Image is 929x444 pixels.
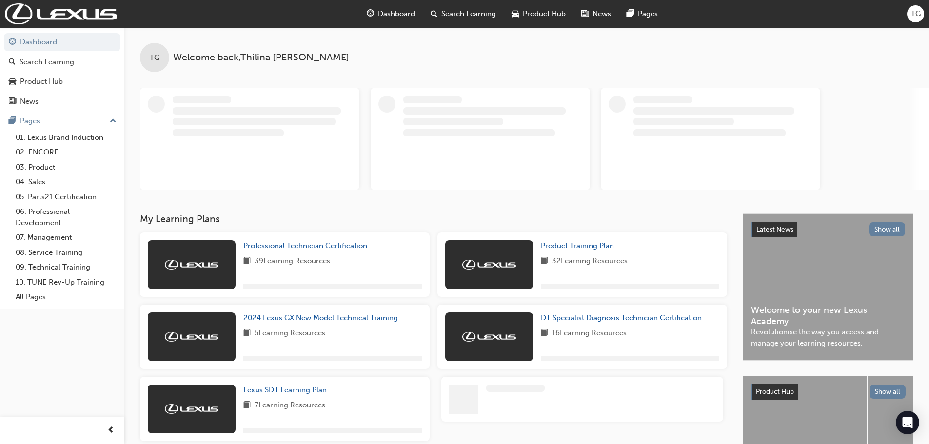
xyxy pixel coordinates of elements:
a: 06. Professional Development [12,204,120,230]
a: news-iconNews [573,4,619,24]
a: guage-iconDashboard [359,4,423,24]
button: DashboardSearch LearningProduct HubNews [4,31,120,112]
span: Revolutionise the way you access and manage your learning resources. [751,327,905,348]
a: 07. Management [12,230,120,245]
div: Search Learning [20,57,74,68]
span: Professional Technician Certification [243,241,367,250]
a: Professional Technician Certification [243,240,371,251]
span: Pages [638,8,658,19]
h3: My Learning Plans [140,213,727,225]
span: book-icon [243,400,251,412]
a: Product Hub [4,73,120,91]
img: Trak [165,404,218,414]
a: search-iconSearch Learning [423,4,504,24]
span: 2024 Lexus GX New Model Technical Training [243,313,398,322]
a: Dashboard [4,33,120,51]
span: Product Hub [523,8,566,19]
a: 10. TUNE Rev-Up Training [12,275,120,290]
span: Dashboard [378,8,415,19]
span: book-icon [541,255,548,268]
span: pages-icon [9,117,16,126]
a: Search Learning [4,53,120,71]
span: car-icon [9,77,16,86]
span: 7 Learning Resources [255,400,325,412]
a: All Pages [12,290,120,305]
span: 5 Learning Resources [255,328,325,340]
div: News [20,96,39,107]
span: search-icon [431,8,437,20]
span: book-icon [541,328,548,340]
img: Trak [165,260,218,270]
span: TG [911,8,921,19]
a: 01. Lexus Brand Induction [12,130,120,145]
span: guage-icon [9,38,16,47]
button: Show all [870,385,906,399]
a: 04. Sales [12,174,120,190]
span: TG [150,52,159,63]
span: guage-icon [367,8,374,20]
button: Pages [4,112,120,130]
span: pages-icon [627,8,634,20]
a: Product HubShow all [751,384,906,400]
span: 39 Learning Resources [255,255,330,268]
img: Trak [165,332,218,342]
button: TG [907,5,924,22]
a: Latest NewsShow all [751,222,905,237]
a: DT Specialist Diagnosis Technician Certification [541,312,706,324]
a: 03. Product [12,160,120,175]
span: news-icon [9,97,16,106]
span: prev-icon [107,425,115,437]
div: Open Intercom Messenger [896,411,919,434]
span: Lexus SDT Learning Plan [243,386,327,394]
span: Product Training Plan [541,241,614,250]
a: Product Training Plan [541,240,618,251]
span: book-icon [243,328,251,340]
a: Lexus SDT Learning Plan [243,385,331,396]
span: Welcome to your new Lexus Academy [751,305,905,327]
a: Latest NewsShow allWelcome to your new Lexus AcademyRevolutionise the way you access and manage y... [743,213,913,361]
span: Product Hub [756,387,794,396]
span: Welcome back , Thilina [PERSON_NAME] [173,52,349,63]
span: DT Specialist Diagnosis Technician Certification [541,313,702,322]
span: 16 Learning Resources [552,328,627,340]
img: Trak [462,260,516,270]
span: news-icon [581,8,589,20]
span: Latest News [756,225,793,233]
a: 09. Technical Training [12,260,120,275]
a: 05. Parts21 Certification [12,190,120,205]
img: Trak [5,3,117,24]
img: Trak [462,332,516,342]
div: Product Hub [20,76,63,87]
span: Search Learning [441,8,496,19]
a: 2024 Lexus GX New Model Technical Training [243,312,402,324]
a: pages-iconPages [619,4,666,24]
span: car-icon [512,8,519,20]
a: car-iconProduct Hub [504,4,573,24]
a: News [4,93,120,111]
span: search-icon [9,58,16,67]
span: News [593,8,611,19]
div: Pages [20,116,40,127]
a: 02. ENCORE [12,145,120,160]
button: Show all [869,222,906,236]
span: 32 Learning Resources [552,255,628,268]
span: book-icon [243,255,251,268]
a: 08. Service Training [12,245,120,260]
span: up-icon [110,115,117,128]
